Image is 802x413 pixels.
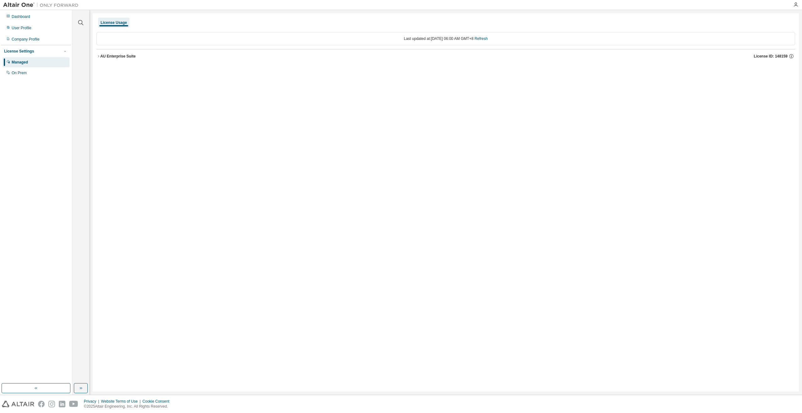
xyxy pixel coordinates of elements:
[69,401,78,407] img: youtube.svg
[142,399,173,404] div: Cookie Consent
[475,36,488,41] a: Refresh
[101,20,127,25] div: License Usage
[12,70,27,75] div: On Prem
[12,25,31,30] div: User Profile
[2,401,34,407] img: altair_logo.svg
[96,49,795,63] button: AU Enterprise SuiteLicense ID: 148159
[12,60,28,65] div: Managed
[84,399,101,404] div: Privacy
[12,14,30,19] div: Dashboard
[38,401,45,407] img: facebook.svg
[84,404,173,409] p: © 2025 Altair Engineering, Inc. All Rights Reserved.
[96,32,795,45] div: Last updated at: [DATE] 06:00 AM GMT+8
[12,37,40,42] div: Company Profile
[101,399,142,404] div: Website Terms of Use
[100,54,136,59] div: AU Enterprise Suite
[4,49,34,54] div: License Settings
[59,401,65,407] img: linkedin.svg
[754,54,788,59] span: License ID: 148159
[48,401,55,407] img: instagram.svg
[3,2,82,8] img: Altair One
